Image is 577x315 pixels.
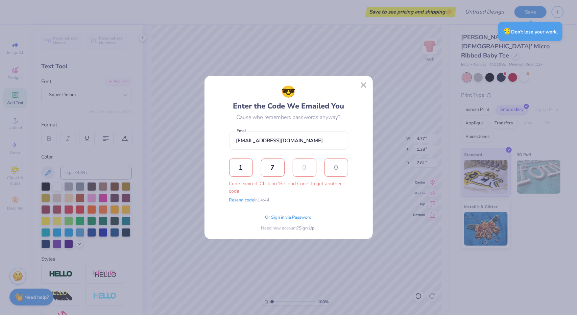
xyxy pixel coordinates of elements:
div: Code expired. Click on 'Resend Code' to get another code. [229,180,348,195]
span: 😥 [503,27,511,36]
div: Cause who remembers passwords anyway? [237,113,341,121]
input: 0 [261,159,285,177]
button: Resend code [229,197,255,204]
span: Sign Up. [299,225,316,232]
span: Or Sign in via Password [265,214,312,221]
div: Need new account? [261,225,316,232]
div: in 14:44 [229,197,270,204]
button: Close [357,79,370,92]
input: 0 [293,159,316,177]
div: Enter the Code We Emailed You [233,83,344,112]
input: 0 [229,159,253,177]
input: 0 [324,159,348,177]
span: 😎 [282,83,296,101]
div: Don’t lose your work. [498,22,562,41]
